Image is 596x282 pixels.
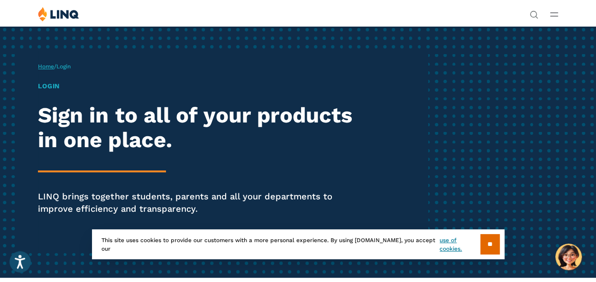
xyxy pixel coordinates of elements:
[38,63,71,70] span: /
[555,244,582,270] button: Hello, have a question? Let’s chat.
[56,63,71,70] span: Login
[38,81,366,91] h1: Login
[550,9,558,19] button: Open Main Menu
[92,229,504,259] div: This site uses cookies to provide our customers with a more personal experience. By using [DOMAIN...
[530,7,538,18] nav: Utility Navigation
[38,190,366,216] p: LINQ brings together students, parents and all your departments to improve efficiency and transpa...
[440,236,480,253] a: use of cookies.
[38,7,79,21] img: LINQ | K‑12 Software
[38,63,54,70] a: Home
[38,103,366,152] h2: Sign in to all of your products in one place.
[530,9,538,18] button: Open Search Bar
